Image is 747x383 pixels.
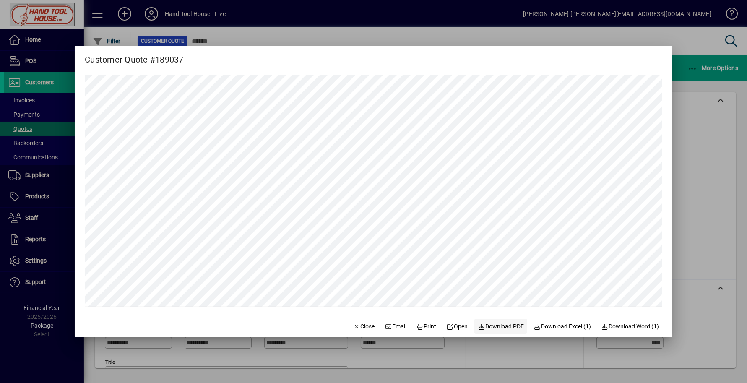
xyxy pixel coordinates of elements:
span: Download Word (1) [601,322,659,331]
span: Close [353,322,375,331]
span: Email [385,322,406,331]
span: Download Excel (1) [534,322,591,331]
span: Open [447,322,468,331]
a: Download PDF [474,319,527,334]
button: Download Word (1) [598,319,662,334]
button: Close [350,319,378,334]
span: Print [416,322,437,331]
h2: Customer Quote #189037 [75,46,194,66]
button: Download Excel (1) [531,319,595,334]
span: Download PDF [478,322,524,331]
button: Email [381,319,410,334]
button: Print [413,319,440,334]
a: Open [443,319,471,334]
